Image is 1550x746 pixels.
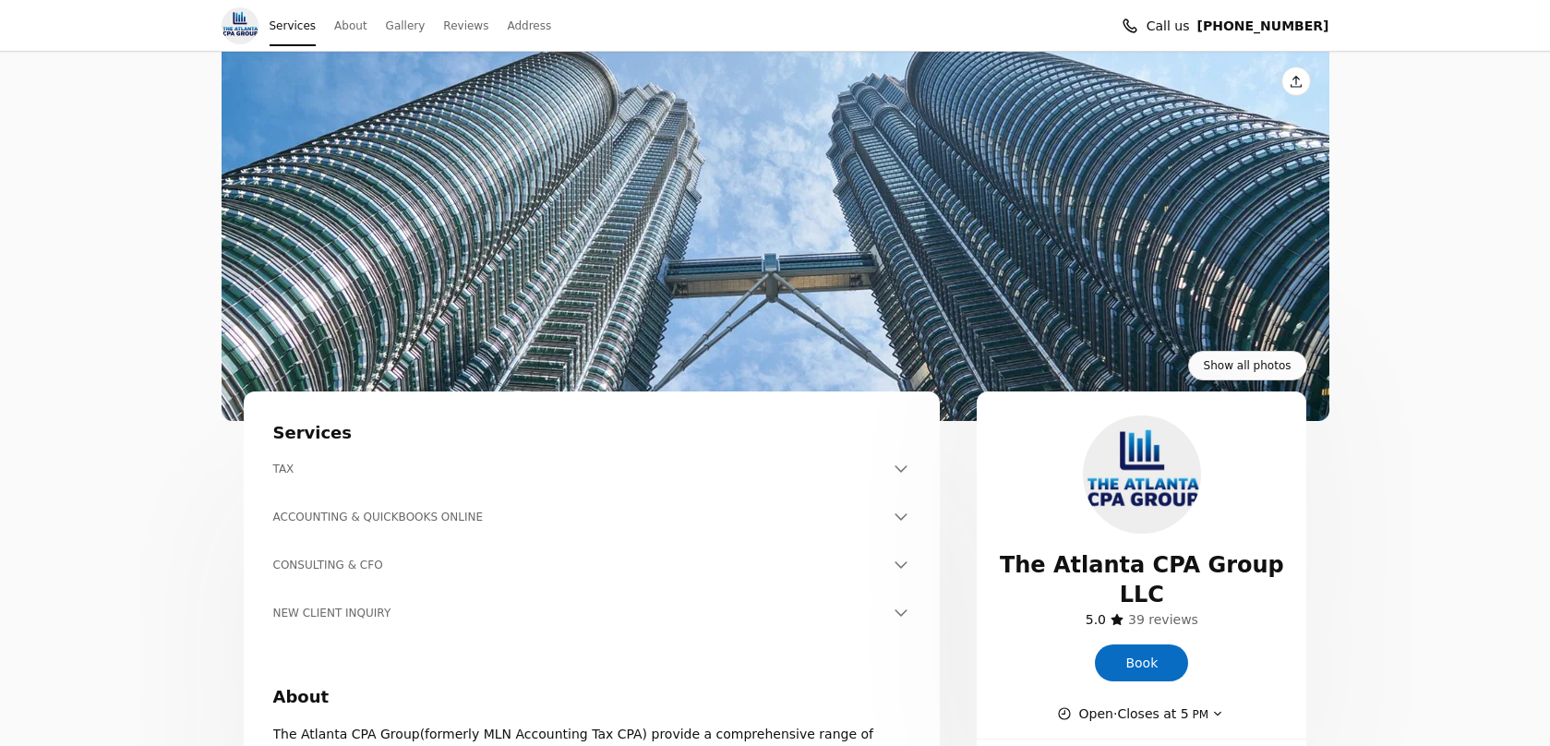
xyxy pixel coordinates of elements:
[273,421,911,445] h2: Services
[1188,351,1307,380] a: Show all photos
[443,13,488,39] a: Reviews
[222,7,258,44] img: The Atlanta CPA Group LLC logo
[507,13,551,39] a: Address
[1281,66,1311,96] button: Share this page
[270,13,317,39] a: Services
[1083,415,1201,534] img: The Atlanta CPA Group LLC logo
[1197,16,1329,36] a: Call us (678) 235-4060
[1086,609,1106,630] span: ​
[273,556,911,574] button: CONSULTING & CFO
[386,13,426,39] a: Gallery
[1128,609,1198,630] span: ​
[222,52,1329,421] a: Show all photos
[334,13,366,39] a: About
[1128,612,1198,627] span: 39 reviews
[1181,706,1189,721] span: 5
[273,460,911,478] button: TAX
[1125,653,1158,673] span: Book
[1189,708,1208,721] span: PM
[273,604,911,622] button: NEW CLIENT INQUIRY
[273,604,889,622] h3: NEW CLIENT INQUIRY
[1204,356,1292,375] span: Show all photos
[273,508,889,526] h3: ACCOUNTING & QUICKBOOKS ONLINE
[999,550,1284,609] span: The Atlanta CPA Group LLC
[1057,704,1228,724] button: Show working hours
[1128,609,1198,630] a: 39 reviews
[1095,644,1188,681] a: Book
[1079,704,1209,724] span: Open · Closes at
[273,508,911,526] button: ACCOUNTING & QUICKBOOKS ONLINE
[1147,16,1190,36] span: Call us
[273,460,889,478] h3: TAX
[273,556,889,574] h3: CONSULTING & CFO
[1086,612,1106,627] span: 5.0 stars out of 5
[222,52,1329,421] div: View photo
[273,685,911,709] h2: About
